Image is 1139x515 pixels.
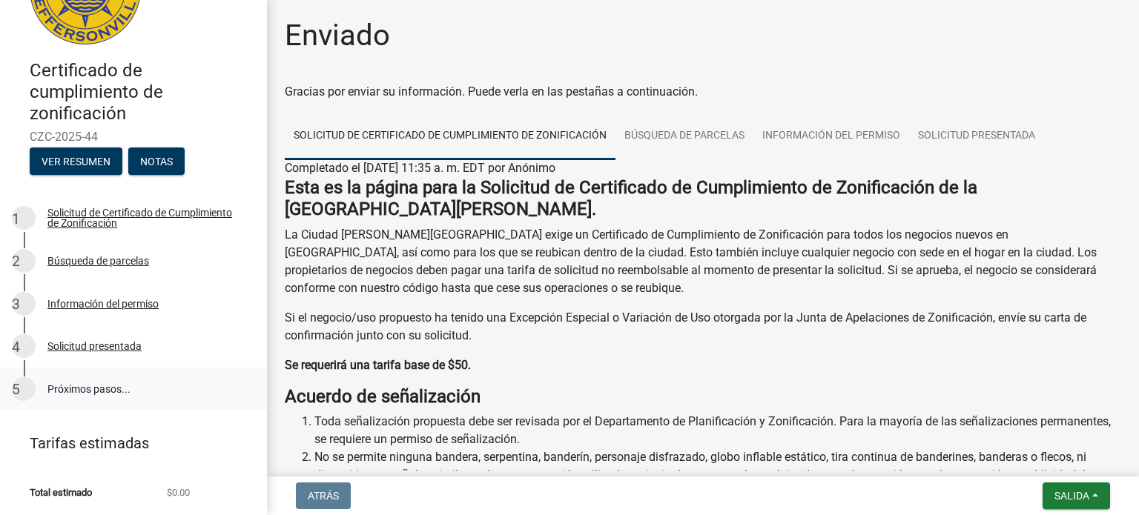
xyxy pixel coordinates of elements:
font: Esta es la página para la Solicitud de Certificado de Cumplimiento de Zonificación de la [GEOGRAP... [285,177,977,219]
font: Próximos pasos... [47,383,131,395]
font: 4 [12,339,20,356]
font: Búsqueda de parcelas [47,255,149,267]
font: Solicitud presentada [918,129,1035,141]
font: Ver resumen [42,156,110,167]
font: Toda señalización propuesta debe ser revisada por el Departamento de Planificación y Zonificación... [314,414,1111,446]
font: 3 [12,296,20,313]
wm-modal-confirm: Resumen [30,156,122,168]
font: Búsqueda de parcelas [624,129,745,141]
wm-modal-confirm: Notas [128,156,185,168]
font: Tarifas estimadas [30,434,149,452]
button: Atrás [296,482,351,509]
font: No se permite ninguna bandera, serpentina, banderín, personaje disfrazado, globo inflable estátic... [314,450,1108,499]
font: Enviado [285,18,390,53]
font: 1 [12,210,20,227]
font: CZC-2025-44 [30,130,98,144]
font: 5 [12,381,20,398]
font: Salida [1054,490,1089,502]
font: La Ciudad [PERSON_NAME][GEOGRAPHIC_DATA] exige un Certificado de Cumplimiento de Zonificación par... [285,227,1097,295]
font: Información del permiso [47,298,159,310]
font: Notas [140,156,173,167]
font: Total estimado [30,487,92,498]
font: Si el negocio/uso propuesto ha tenido una Excepción Especial o Variación de Uso otorgada por la J... [285,310,1086,342]
font: Atrás [308,490,339,502]
font: Completado el [DATE] 11:35 a. m. EDT por Anónimo [285,161,555,175]
font: Solicitud de Certificado de Cumplimiento de Zonificación [294,129,607,141]
button: Salida [1043,482,1110,509]
font: Certificado de cumplimiento de zonificación [30,60,163,124]
font: Gracias por enviar su información. Puede verla en las pestañas a continuación. [285,84,698,99]
font: Información del permiso [762,129,900,141]
font: 2 [12,253,20,270]
font: Acuerdo de señalización [285,386,481,407]
font: Solicitud presentada [47,340,142,352]
font: Solicitud de Certificado de Cumplimiento de Zonificación [47,207,232,229]
font: Se requerirá una tarifa base de $50. [285,358,471,372]
font: $0.00 [167,487,190,498]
